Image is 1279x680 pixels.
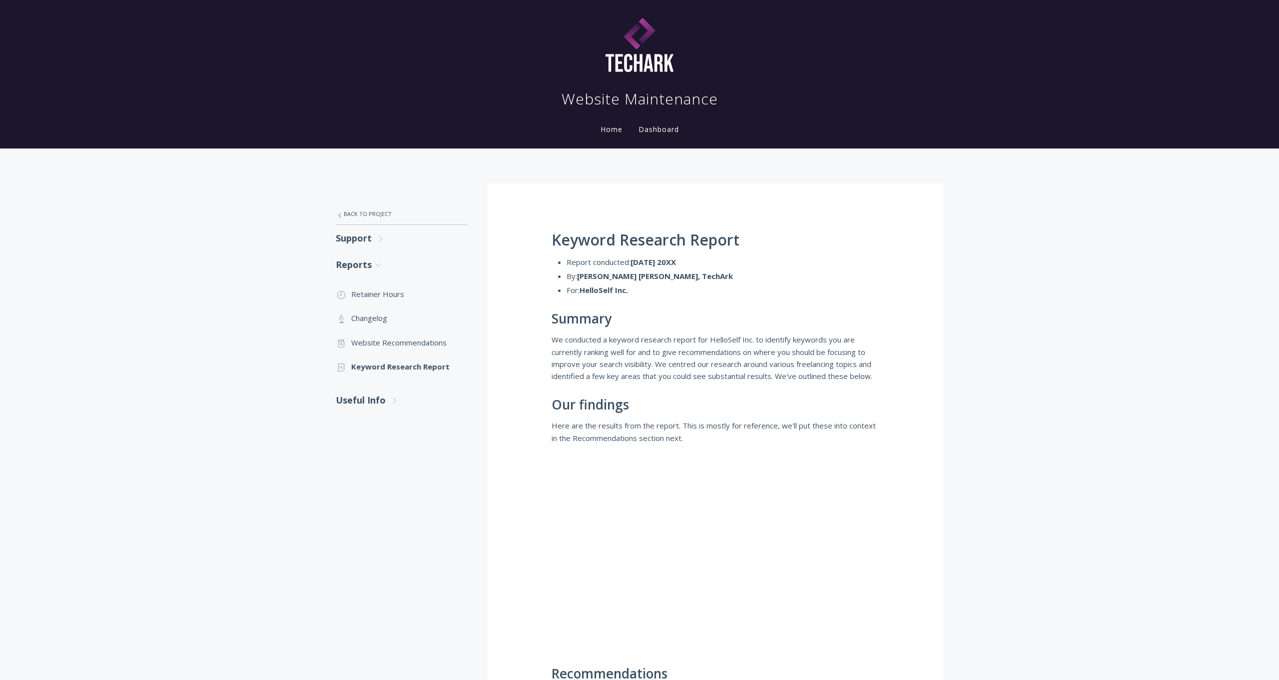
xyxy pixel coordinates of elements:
a: Dashboard [637,124,681,134]
strong: [DATE] 20XX [631,257,676,267]
p: We conducted a keyword research report for HelloSelf Inc. to identify keywords you are currently ... [552,333,879,382]
strong: HelloSelf Inc. [580,285,628,295]
a: Home [599,124,625,134]
a: Keyword Research Report [336,354,468,378]
h1: Website Maintenance [562,89,718,109]
a: Reports [336,251,468,278]
h2: Our findings [552,397,879,412]
a: Useful Info [336,387,468,413]
a: Changelog [336,306,468,330]
a: Website Recommendations [336,330,468,354]
li: Report conducted: [567,256,879,268]
strong: [PERSON_NAME] [PERSON_NAME], TechArk [577,271,733,281]
a: Back to Project [336,203,468,224]
li: For: [567,284,879,296]
h1: Keyword Research Report [552,231,879,248]
a: Support [336,225,468,251]
li: By: [567,270,879,282]
a: Retainer Hours [336,282,468,306]
h2: Summary [552,311,879,326]
p: Here are the results from the report. This is mostly for reference, we'll put these into context ... [552,419,879,444]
